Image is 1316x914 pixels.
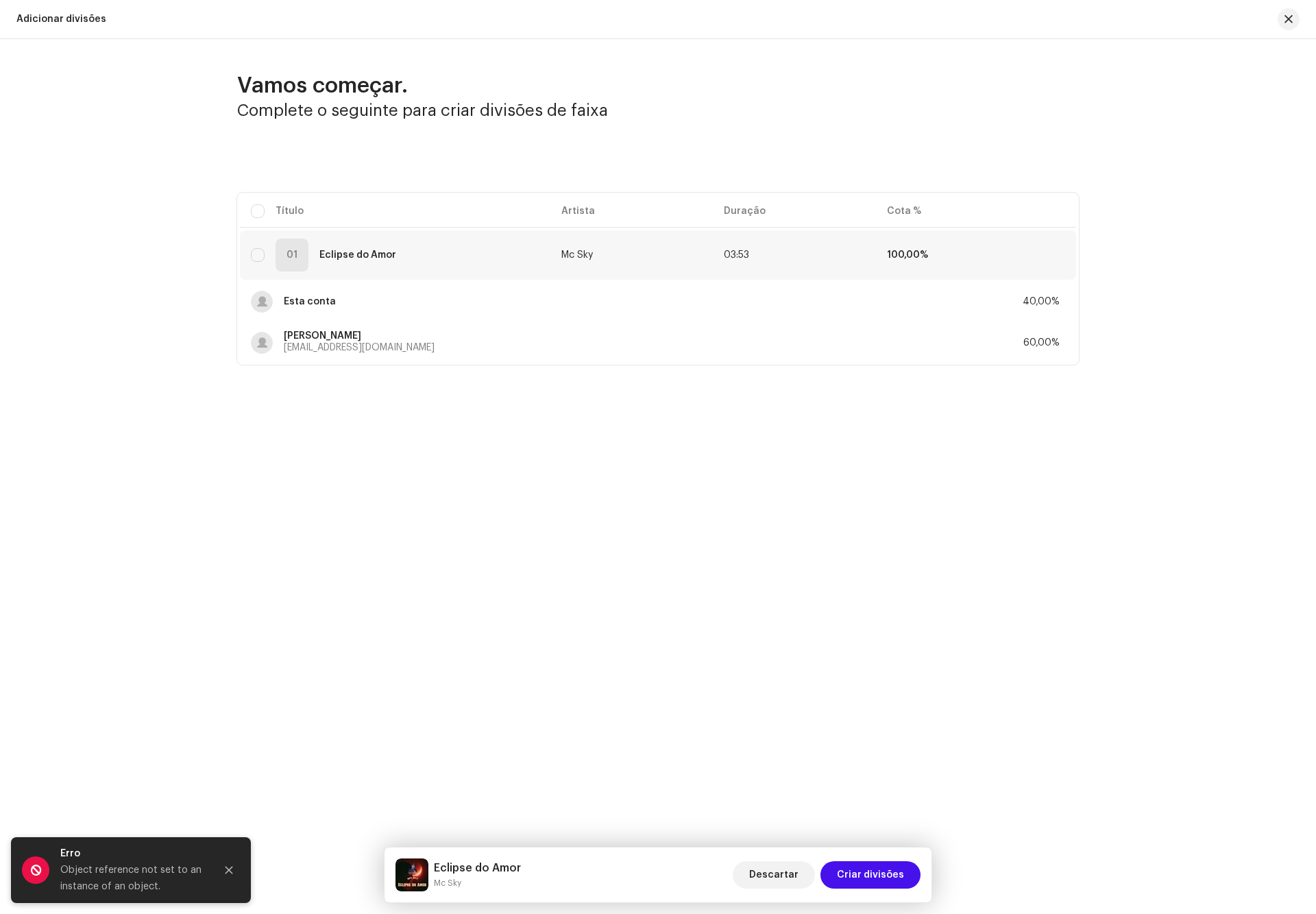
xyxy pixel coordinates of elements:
[237,72,1079,99] h2: Vamos começar.
[561,250,593,260] span: Mc Sky
[749,861,799,889] span: Descartar
[284,341,435,355] p: [EMAIL_ADDRESS][DOMAIN_NAME]
[237,99,1079,121] h3: Complete o seguinte para criar divisões de faixa
[395,858,428,891] img: a6f98d7d-41a2-4f5a-b603-683b75699f15
[434,876,521,890] small: Eclipse do Amor
[284,297,336,306] strong: Esta conta
[724,250,749,260] span: 233
[60,845,204,862] div: Erro
[820,861,921,889] button: Criar divisões
[60,862,204,895] div: Object reference not set to an instance of an object.
[733,861,815,889] button: Descartar
[1023,297,1060,306] div: 40,00%
[837,861,904,889] span: Criar divisões
[1023,338,1060,348] div: 60,00%
[284,331,361,341] strong: [PERSON_NAME]
[215,856,243,884] button: Close
[276,239,308,272] div: 01
[887,250,928,260] strong: 100,00%
[434,860,521,876] h5: Eclipse do Amor
[319,250,396,260] strong: Eclipse do Amor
